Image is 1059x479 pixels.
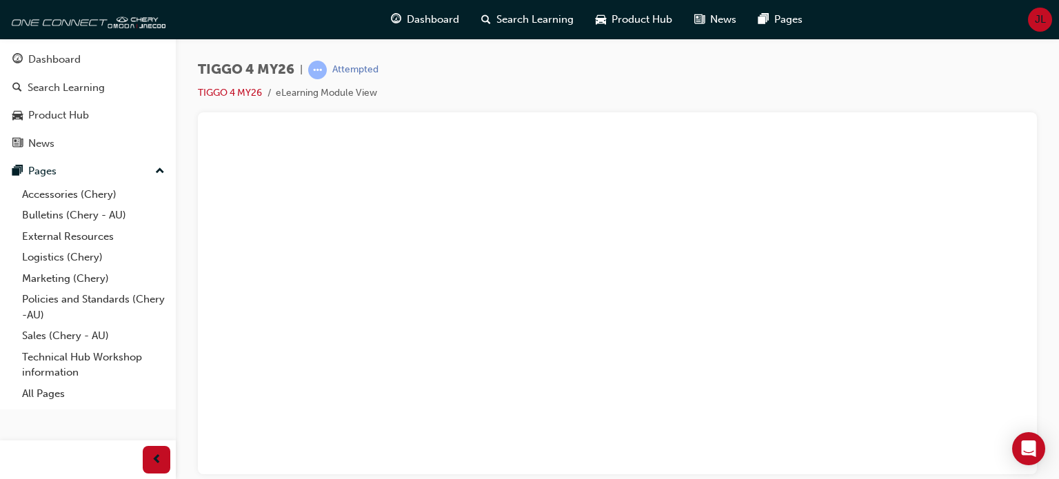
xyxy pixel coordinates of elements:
[28,52,81,68] div: Dashboard
[28,108,89,123] div: Product Hub
[17,247,170,268] a: Logistics (Chery)
[1028,8,1052,32] button: JL
[12,54,23,66] span: guage-icon
[17,325,170,347] a: Sales (Chery - AU)
[152,451,162,469] span: prev-icon
[585,6,683,34] a: car-iconProduct Hub
[332,63,379,77] div: Attempted
[6,159,170,184] button: Pages
[6,47,170,72] a: Dashboard
[6,44,170,159] button: DashboardSearch LearningProduct HubNews
[6,103,170,128] a: Product Hub
[17,268,170,289] a: Marketing (Chery)
[758,11,769,28] span: pages-icon
[12,165,23,178] span: pages-icon
[155,163,165,181] span: up-icon
[198,62,294,78] span: TIGGO 4 MY26
[1035,12,1046,28] span: JL
[380,6,470,34] a: guage-iconDashboard
[300,62,303,78] span: |
[774,12,803,28] span: Pages
[694,11,705,28] span: news-icon
[683,6,747,34] a: news-iconNews
[198,87,262,99] a: TIGGO 4 MY26
[481,11,491,28] span: search-icon
[17,226,170,247] a: External Resources
[391,11,401,28] span: guage-icon
[596,11,606,28] span: car-icon
[17,289,170,325] a: Policies and Standards (Chery -AU)
[276,85,377,101] li: eLearning Module View
[470,6,585,34] a: search-iconSearch Learning
[308,61,327,79] span: learningRecordVerb_ATTEMPT-icon
[1012,432,1045,465] div: Open Intercom Messenger
[496,12,574,28] span: Search Learning
[28,80,105,96] div: Search Learning
[17,205,170,226] a: Bulletins (Chery - AU)
[6,131,170,156] a: News
[6,75,170,101] a: Search Learning
[17,184,170,205] a: Accessories (Chery)
[17,347,170,383] a: Technical Hub Workshop information
[7,6,165,33] img: oneconnect
[407,12,459,28] span: Dashboard
[612,12,672,28] span: Product Hub
[710,12,736,28] span: News
[17,383,170,405] a: All Pages
[12,82,22,94] span: search-icon
[747,6,814,34] a: pages-iconPages
[12,138,23,150] span: news-icon
[28,163,57,179] div: Pages
[28,136,54,152] div: News
[12,110,23,122] span: car-icon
